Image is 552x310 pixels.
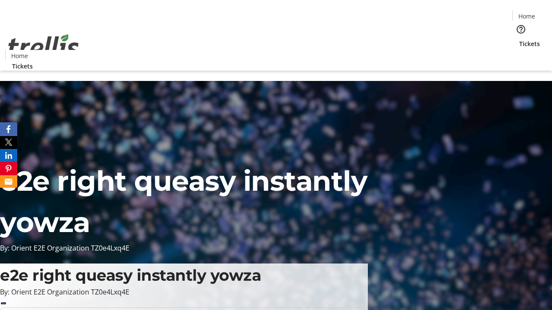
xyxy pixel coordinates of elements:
span: Home [518,12,535,21]
a: Home [6,51,33,60]
span: Home [11,51,28,60]
a: Tickets [5,62,40,71]
span: Tickets [519,39,540,48]
a: Tickets [512,39,547,48]
button: Cart [512,48,530,65]
a: Home [513,12,540,21]
span: Tickets [12,62,33,71]
button: Help [512,21,530,38]
img: Orient E2E Organization TZ0e4Lxq4E's Logo [5,25,82,68]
